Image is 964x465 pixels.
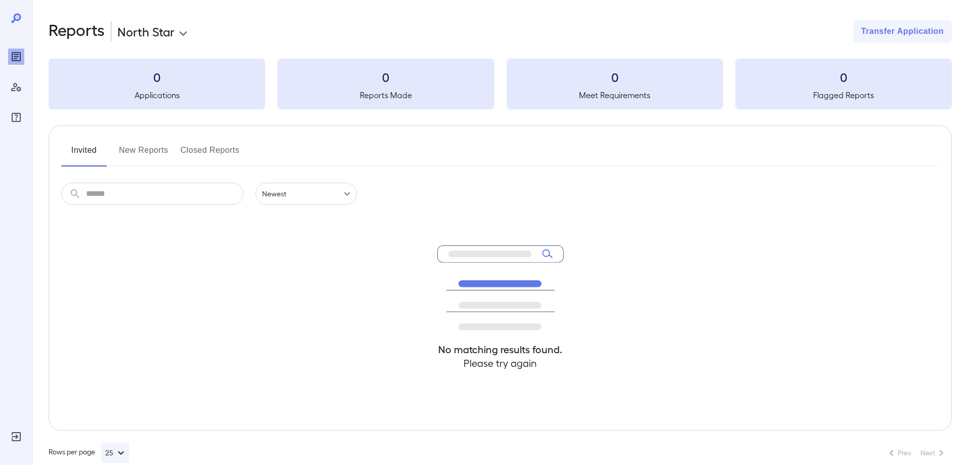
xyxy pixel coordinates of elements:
h3: 0 [507,69,723,85]
button: Transfer Application [853,20,952,43]
h3: 0 [735,69,952,85]
div: Manage Users [8,79,24,95]
h4: No matching results found. [437,343,564,356]
button: New Reports [119,142,169,166]
button: Closed Reports [181,142,240,166]
nav: pagination navigation [881,445,952,461]
h5: Flagged Reports [735,89,952,101]
div: Rows per page [49,443,129,463]
div: FAQ [8,109,24,125]
button: 25 [101,443,129,463]
h4: Please try again [437,356,564,370]
h5: Reports Made [277,89,494,101]
h5: Applications [49,89,265,101]
h2: Reports [49,20,105,43]
div: Reports [8,49,24,65]
h3: 0 [277,69,494,85]
button: Invited [61,142,107,166]
p: North Star [117,23,175,39]
div: Log Out [8,429,24,445]
h5: Meet Requirements [507,89,723,101]
h3: 0 [49,69,265,85]
summary: 0Applications0Reports Made0Meet Requirements0Flagged Reports [49,59,952,109]
div: Newest [256,183,357,205]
